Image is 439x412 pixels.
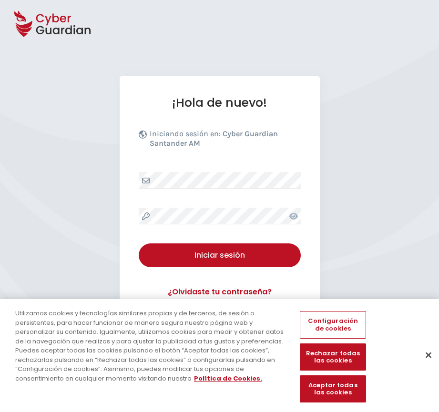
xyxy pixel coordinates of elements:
[139,243,301,267] button: Iniciar sesión
[300,375,366,402] button: Aceptar todas las cookies
[146,250,294,261] div: Iniciar sesión
[139,95,301,110] h1: ¡Hola de nuevo!
[15,309,287,383] div: Utilizamos cookies y tecnologías similares propias y de terceros, de sesión o persistentes, para ...
[300,343,366,371] button: Rechazar todas las cookies
[139,286,301,298] a: ¿Olvidaste tu contraseña?
[150,129,298,153] p: Iniciando sesión en:
[418,344,439,365] button: Cerrar
[194,374,262,383] a: Más información sobre su privacidad, se abre en una nueva pestaña
[150,129,278,148] b: Cyber Guardian Santander AM
[300,311,366,338] button: Configuración de cookies, Abre el cuadro de diálogo del centro de preferencias.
